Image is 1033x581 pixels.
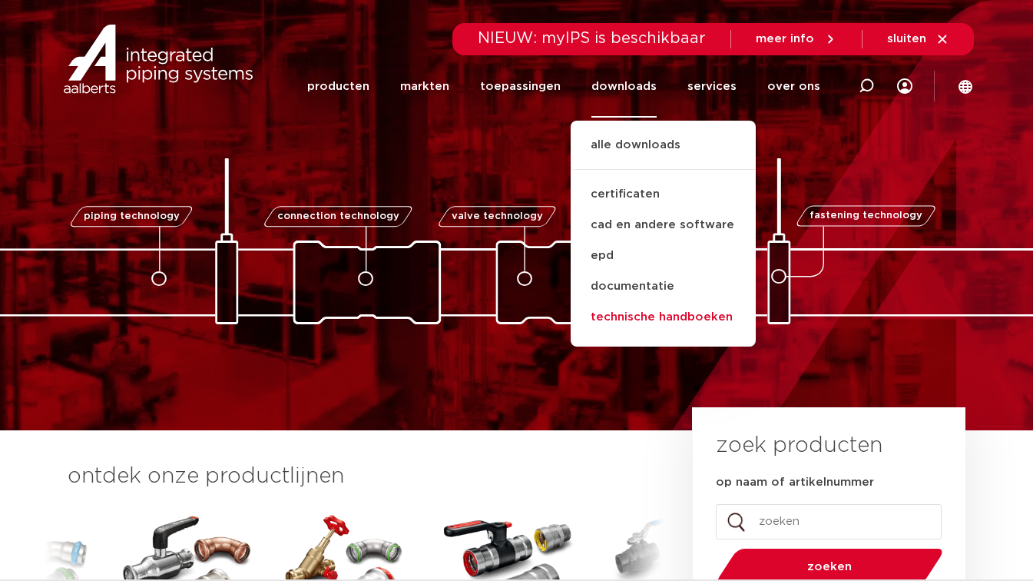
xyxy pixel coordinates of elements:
[887,33,926,45] span: sluiten
[756,32,837,46] a: meer info
[810,211,922,221] span: fastening technology
[400,55,449,118] a: markten
[571,302,756,333] a: technische handboeken
[571,271,756,302] a: documentatie
[307,55,820,118] nav: Menu
[571,179,756,210] a: certificaten
[571,210,756,241] a: cad en andere software
[591,55,657,118] a: downloads
[897,55,912,118] div: my IPS
[716,475,874,490] label: op naam of artikelnummer
[757,561,903,573] span: zoeken
[452,211,543,221] span: valve technology
[276,211,399,221] span: connection technology
[767,55,820,118] a: over ons
[687,55,737,118] a: services
[84,211,180,221] span: piping technology
[480,55,561,118] a: toepassingen
[478,31,706,46] span: NIEUW: myIPS is beschikbaar
[307,55,369,118] a: producten
[68,461,641,492] h3: ontdek onze productlijnen
[887,32,949,46] a: sluiten
[571,136,756,170] a: alle downloads
[716,430,882,461] h3: zoek producten
[571,241,756,271] a: epd
[756,33,814,45] span: meer info
[716,504,942,539] input: zoeken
